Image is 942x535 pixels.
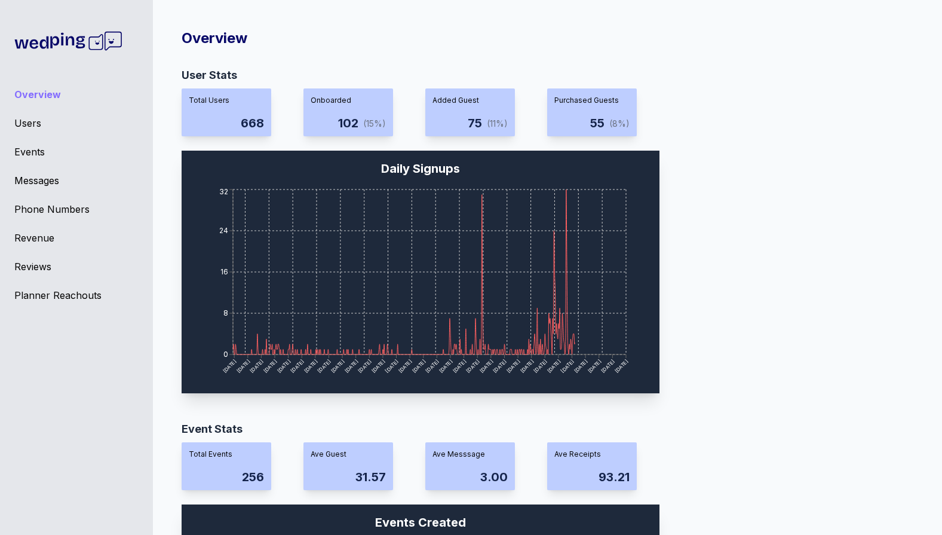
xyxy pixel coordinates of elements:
tspan: [DATE] [546,358,561,374]
div: 668 [241,115,264,132]
div: Total Users [189,96,264,105]
tspan: [DATE] [235,358,251,374]
div: Total Events [189,450,264,459]
div: Events Created [375,514,466,531]
tspan: 0 [223,350,228,359]
div: User Stats [182,67,904,84]
tspan: 8 [223,308,228,317]
div: (11%) [487,118,508,130]
tspan: [DATE] [330,358,345,374]
div: Event Stats [182,421,904,438]
tspan: 24 [219,226,228,235]
a: Overview [14,87,139,102]
a: Phone Numbers [14,202,139,216]
tspan: [DATE] [587,358,602,374]
div: Ave Messsage [432,450,508,459]
div: Ave Guest [311,450,386,459]
a: Planner Reachouts [14,288,139,302]
tspan: [DATE] [384,358,400,374]
tspan: [DATE] [222,358,237,374]
div: 93.21 [599,469,630,485]
a: Revenue [14,231,139,245]
tspan: [DATE] [533,358,548,374]
tspan: [DATE] [425,358,440,374]
a: Events [14,145,139,159]
div: 256 [242,469,264,485]
div: 102 [338,115,358,132]
tspan: [DATE] [303,358,318,374]
tspan: [DATE] [370,358,386,374]
tspan: [DATE] [560,358,575,374]
tspan: [DATE] [262,358,278,374]
div: Onboarded [311,96,386,105]
div: (15%) [363,118,386,130]
tspan: [DATE] [249,358,265,374]
tspan: [DATE] [478,358,494,374]
tspan: [DATE] [613,358,629,374]
tspan: [DATE] [357,358,373,374]
tspan: [DATE] [276,358,292,374]
tspan: 16 [220,267,228,276]
div: Daily Signups [381,160,460,177]
a: Messages [14,173,139,188]
tspan: [DATE] [465,358,480,374]
div: 31.57 [355,469,386,485]
div: Purchased Guests [554,96,630,105]
tspan: [DATE] [438,358,453,374]
tspan: [DATE] [343,358,359,374]
div: 55 [590,115,605,132]
tspan: [DATE] [411,358,426,374]
tspan: 32 [219,187,228,196]
tspan: [DATE] [492,358,508,374]
tspan: [DATE] [317,358,332,374]
a: Users [14,116,139,130]
a: Reviews [14,259,139,274]
tspan: [DATE] [600,358,616,374]
tspan: [DATE] [505,358,521,374]
div: (8%) [609,118,630,130]
div: Ave Receipts [554,450,630,459]
tspan: [DATE] [452,358,467,374]
div: 3.00 [480,469,508,485]
div: Added Guest [432,96,508,105]
tspan: [DATE] [397,358,413,374]
tspan: [DATE] [289,358,305,374]
div: Overview [182,29,904,48]
tspan: [DATE] [573,358,588,374]
tspan: [DATE] [519,358,535,374]
div: 75 [468,115,482,132]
